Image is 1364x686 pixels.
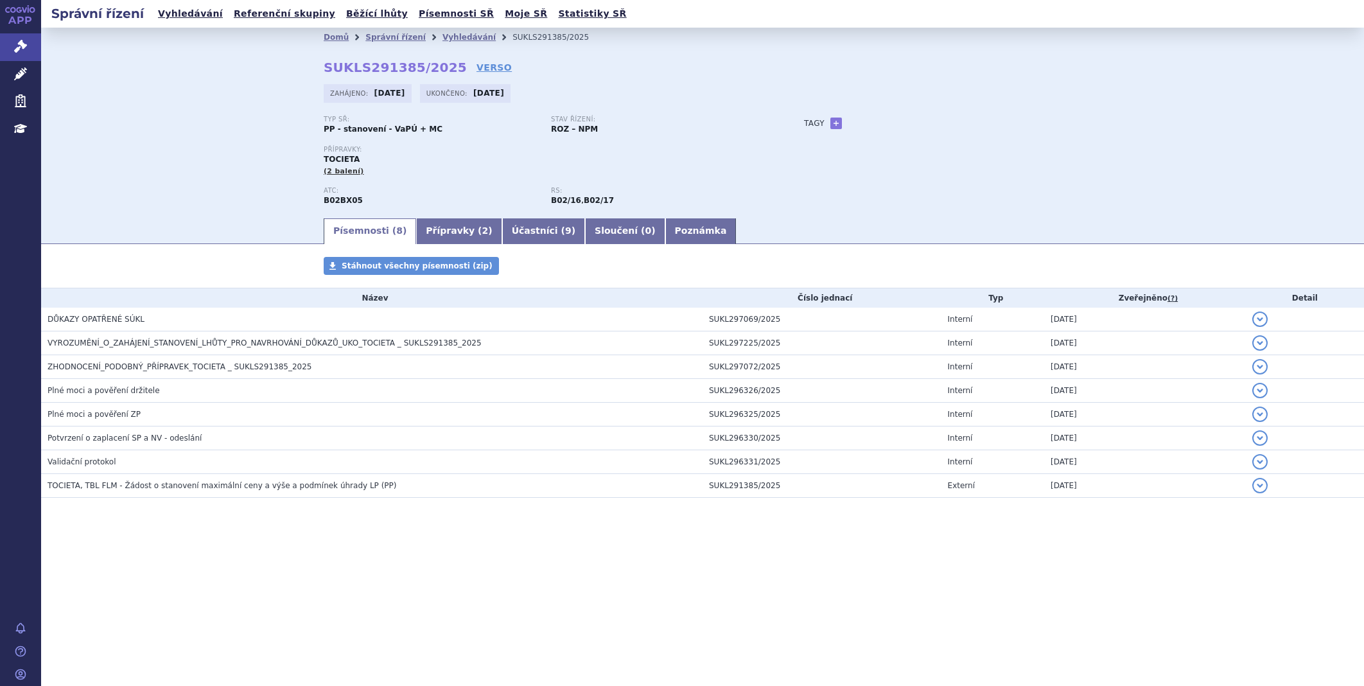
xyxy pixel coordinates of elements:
[1167,294,1178,303] abbr: (?)
[230,5,339,22] a: Referenční skupiny
[324,146,778,154] p: Přípravky:
[324,155,360,164] span: TOCIETA
[324,60,467,75] strong: SUKLS291385/2025
[948,410,973,419] span: Interní
[1044,308,1246,331] td: [DATE]
[512,28,606,47] li: SUKLS291385/2025
[703,427,941,450] td: SUKL296330/2025
[342,5,412,22] a: Běžící lhůty
[1252,383,1268,398] button: detail
[1044,474,1246,498] td: [DATE]
[48,434,202,443] span: Potvrzení o zaplacení SP a NV - odeslání
[554,5,630,22] a: Statistiky SŘ
[48,386,160,395] span: Plné moci a pověření držitele
[1246,288,1364,308] th: Detail
[365,33,426,42] a: Správní řízení
[330,88,371,98] span: Zahájeno:
[324,218,416,244] a: Písemnosti (8)
[324,187,538,195] p: ATC:
[948,315,973,324] span: Interní
[324,257,499,275] a: Stáhnout všechny písemnosti (zip)
[1044,427,1246,450] td: [DATE]
[703,288,941,308] th: Číslo jednací
[48,339,482,347] span: VYROZUMĚNÍ_O_ZAHÁJENÍ_STANOVENÍ_LHŮTY_PRO_NAVRHOVÁNÍ_DŮKAZŮ_UKO_TOCIETA _ SUKLS291385_2025
[41,288,703,308] th: Název
[948,481,975,490] span: Externí
[48,315,144,324] span: DŮKAZY OPATŘENÉ SÚKL
[154,5,227,22] a: Vyhledávání
[1252,359,1268,374] button: detail
[473,89,504,98] strong: [DATE]
[482,225,489,236] span: 2
[948,386,973,395] span: Interní
[703,450,941,474] td: SUKL296331/2025
[551,125,598,134] strong: ROZ – NPM
[1044,331,1246,355] td: [DATE]
[1044,379,1246,403] td: [DATE]
[426,88,470,98] span: Ukončeno:
[703,331,941,355] td: SUKL297225/2025
[41,4,154,22] h2: Správní řízení
[703,474,941,498] td: SUKL291385/2025
[551,187,778,206] div: ,
[830,118,842,129] a: +
[415,5,498,22] a: Písemnosti SŘ
[324,167,364,175] span: (2 balení)
[585,218,665,244] a: Sloučení (0)
[501,5,551,22] a: Moje SŘ
[941,288,1045,308] th: Typ
[1252,478,1268,493] button: detail
[948,457,973,466] span: Interní
[584,196,614,205] strong: eltrombopag
[551,116,765,123] p: Stav řízení:
[374,89,405,98] strong: [DATE]
[477,61,512,74] a: VERSO
[502,218,585,244] a: Účastníci (9)
[1044,355,1246,379] td: [DATE]
[565,225,572,236] span: 9
[324,116,538,123] p: Typ SŘ:
[645,225,651,236] span: 0
[703,403,941,427] td: SUKL296325/2025
[703,355,941,379] td: SUKL297072/2025
[1044,403,1246,427] td: [DATE]
[324,33,349,42] a: Domů
[551,196,581,205] strong: romiplostim a eltrombopag
[1044,450,1246,474] td: [DATE]
[1252,454,1268,470] button: detail
[1044,288,1246,308] th: Zveřejněno
[48,362,311,371] span: ZHODNOCENÍ_PODOBNÝ_PŘÍPRAVEK_TOCIETA _ SUKLS291385_2025
[1252,430,1268,446] button: detail
[804,116,825,131] h3: Tagy
[1252,335,1268,351] button: detail
[324,196,363,205] strong: ELTROMBOPAG
[442,33,496,42] a: Vyhledávání
[48,457,116,466] span: Validační protokol
[342,261,493,270] span: Stáhnout všechny písemnosti (zip)
[1252,312,1268,327] button: detail
[396,225,403,236] span: 8
[948,339,973,347] span: Interní
[48,410,141,419] span: Plné moci a pověření ZP
[48,481,397,490] span: TOCIETA, TBL FLM - Žádost o stanovení maximální ceny a výše a podmínek úhrady LP (PP)
[324,125,442,134] strong: PP - stanovení - VaPÚ + MC
[665,218,737,244] a: Poznámka
[1252,407,1268,422] button: detail
[551,187,765,195] p: RS:
[948,434,973,443] span: Interní
[703,308,941,331] td: SUKL297069/2025
[703,379,941,403] td: SUKL296326/2025
[948,362,973,371] span: Interní
[416,218,502,244] a: Přípravky (2)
